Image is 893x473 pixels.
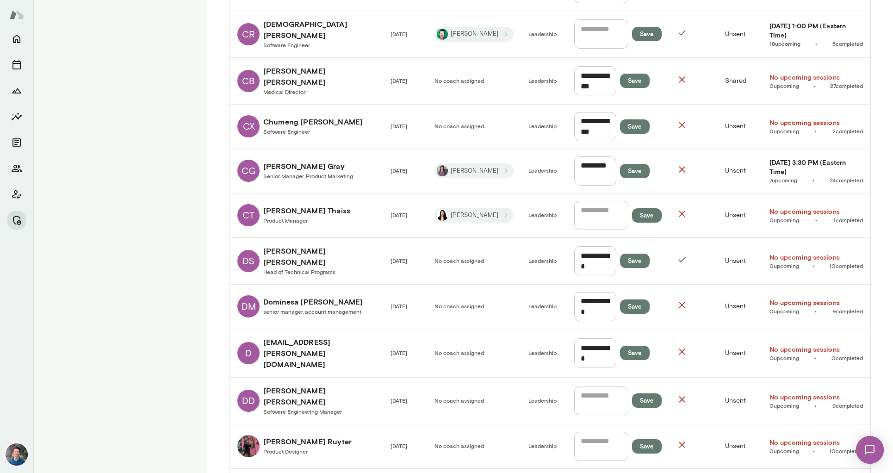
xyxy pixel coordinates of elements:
[718,378,762,424] td: Unsent
[831,354,863,361] a: 0completed
[769,447,799,454] span: 0 upcoming
[237,435,260,457] img: Elèna Ruyter
[832,40,863,47] a: 5completed
[263,161,353,172] h6: [PERSON_NAME] Gray
[237,295,376,317] a: DMDominesa [PERSON_NAME]senior manager, account management
[769,73,863,82] h6: No upcoming sessions
[434,303,484,309] span: No coach assigned
[391,257,407,264] span: [DATE]
[528,31,557,37] span: Leadership
[829,262,863,269] span: 10 completed
[718,424,762,469] td: Unsent
[237,160,376,182] a: CG[PERSON_NAME] GraySenior Manager, Product Marketing
[769,40,863,47] span: •
[7,159,26,178] button: Members
[769,354,863,361] span: •
[434,123,484,129] span: No coach assigned
[237,160,260,182] div: CG
[829,262,863,269] a: 10completed
[237,65,376,97] a: CB[PERSON_NAME] [PERSON_NAME]Medical Director
[237,70,260,92] div: CB
[391,303,407,309] span: [DATE]
[830,82,863,89] a: 27completed
[769,207,863,216] h6: No upcoming sessions
[263,245,376,268] h6: [PERSON_NAME] [PERSON_NAME]
[528,397,557,404] span: Leadership
[620,254,650,268] button: Save
[437,29,448,40] img: Brian Lawrence
[769,345,863,354] a: No upcoming sessions
[769,307,799,315] span: 0 upcoming
[632,393,662,408] button: Save
[769,354,799,361] span: 0 upcoming
[237,115,260,137] div: CX
[632,439,662,454] button: Save
[391,349,407,356] span: [DATE]
[620,346,650,360] button: Save
[769,354,799,361] a: 0upcoming
[6,443,28,466] img: Alex Yu
[237,250,260,272] div: DS
[718,58,762,105] td: Shared
[832,307,863,315] a: 9completed
[832,127,863,135] a: 2completed
[769,40,800,47] span: 18 upcoming
[528,167,557,174] span: Leadership
[769,447,863,454] span: •
[237,435,376,457] a: Elèna Ruyter[PERSON_NAME] RuyterProduct Designer
[7,107,26,126] button: Insights
[718,238,762,285] td: Unsent
[263,217,308,224] span: Product Manager
[718,11,762,58] td: Unsent
[718,285,762,329] td: Unsent
[445,167,504,175] span: [PERSON_NAME]
[237,19,376,50] a: CR[DEMOGRAPHIC_DATA] [PERSON_NAME]Software Engineer
[832,402,863,409] span: 9 completed
[769,392,863,402] h6: No upcoming sessions
[237,245,376,277] a: DS[PERSON_NAME] [PERSON_NAME]Head of Technical Programs
[528,123,557,129] span: Leadership
[769,402,799,409] a: 0upcoming
[434,397,484,404] span: No coach assigned
[718,105,762,149] td: Unsent
[263,296,363,307] h6: Dominesa [PERSON_NAME]
[831,354,863,361] span: 0 completed
[263,205,350,216] h6: [PERSON_NAME] Thaiss
[391,31,407,37] span: [DATE]
[769,176,863,184] span: •
[718,149,762,193] td: Unsent
[263,128,310,135] span: Software Engineer
[769,82,799,89] span: 0 upcoming
[7,133,26,152] button: Documents
[528,77,557,84] span: Leadership
[434,163,514,178] div: Christina Knoll[PERSON_NAME]
[769,158,863,176] a: [DATE] 3:30 PM (Eastern Time)
[769,253,863,262] a: No upcoming sessions
[263,448,308,454] span: Product Designer
[769,262,799,269] a: 0upcoming
[237,115,376,137] a: CXChumeng [PERSON_NAME]Software Engineer
[829,447,863,454] span: 10 completed
[620,299,650,314] button: Save
[434,27,514,42] div: Brian Lawrence[PERSON_NAME]
[263,268,335,275] span: Head of Technical Programs
[263,88,305,95] span: Medical Director
[769,118,863,127] h6: No upcoming sessions
[832,40,863,47] span: 5 completed
[7,211,26,230] button: Manage
[9,6,24,24] img: Mento
[769,216,863,224] span: •
[769,298,863,307] a: No upcoming sessions
[769,176,797,184] a: 7upcoming
[237,204,260,226] div: CT
[237,385,376,417] a: DD[PERSON_NAME] [PERSON_NAME]Software Engineering Manager
[237,390,260,412] div: DD
[769,216,799,224] span: 0 upcoming
[445,30,504,38] span: [PERSON_NAME]
[528,303,557,309] span: Leadership
[769,262,863,269] span: •
[769,438,863,447] a: No upcoming sessions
